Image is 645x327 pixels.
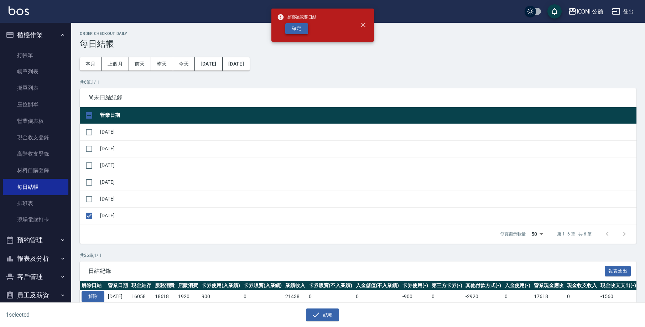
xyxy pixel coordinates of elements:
[577,7,604,16] div: ICONI 公館
[3,129,68,146] a: 現金收支登錄
[354,281,401,290] th: 入金儲值(不入業績)
[195,57,222,71] button: [DATE]
[200,290,242,303] td: 900
[80,281,106,290] th: 解除日結
[565,281,599,290] th: 現金收支收入
[599,281,638,290] th: 現金收支支出(-)
[3,249,68,268] button: 報表及分析
[3,146,68,162] a: 高階收支登錄
[3,113,68,129] a: 營業儀表板
[565,4,607,19] button: ICONI 公館
[173,57,195,71] button: 今天
[80,31,636,36] h2: Order checkout daily
[242,290,284,303] td: 0
[3,80,68,96] a: 掛單列表
[176,290,200,303] td: 1920
[547,4,562,19] button: save
[200,281,242,290] th: 卡券使用(入業績)
[464,281,503,290] th: 其他付款方式(-)
[284,281,307,290] th: 業績收入
[3,47,68,63] a: 打帳單
[605,267,631,274] a: 報表匯出
[82,291,104,302] button: 解除
[285,23,308,34] button: 確定
[98,140,636,157] td: [DATE]
[98,191,636,207] td: [DATE]
[599,290,638,303] td: -1560
[242,281,284,290] th: 卡券販賣(入業績)
[3,162,68,178] a: 材料自購登錄
[3,286,68,305] button: 員工及薪資
[532,281,566,290] th: 營業現金應收
[6,310,160,319] h6: 1 selected
[176,281,200,290] th: 店販消費
[605,266,631,277] button: 報表匯出
[3,179,68,195] a: 每日結帳
[306,308,339,322] button: 結帳
[503,290,532,303] td: 0
[151,57,173,71] button: 昨天
[307,290,354,303] td: 0
[88,94,628,101] span: 尚未日結紀錄
[430,290,464,303] td: 0
[464,290,503,303] td: -2920
[3,212,68,228] a: 現場電腦打卡
[98,207,636,224] td: [DATE]
[503,281,532,290] th: 入金使用(-)
[80,79,636,85] p: 共 6 筆, 1 / 1
[106,281,130,290] th: 營業日期
[557,231,592,237] p: 第 1–6 筆 共 6 筆
[9,6,29,15] img: Logo
[80,39,636,49] h3: 每日結帳
[3,26,68,44] button: 櫃檯作業
[130,290,153,303] td: 16058
[500,231,526,237] p: 每頁顯示數量
[106,290,130,303] td: [DATE]
[284,290,307,303] td: 21438
[223,57,250,71] button: [DATE]
[98,174,636,191] td: [DATE]
[98,157,636,174] td: [DATE]
[98,124,636,140] td: [DATE]
[129,57,151,71] button: 前天
[80,252,636,259] p: 共 26 筆, 1 / 1
[3,268,68,286] button: 客戶管理
[401,281,430,290] th: 卡券使用(-)
[529,224,546,244] div: 50
[430,281,464,290] th: 第三方卡券(-)
[3,195,68,212] a: 排班表
[354,290,401,303] td: 0
[307,281,354,290] th: 卡券販賣(不入業績)
[130,281,153,290] th: 現金結存
[3,96,68,113] a: 座位開單
[565,290,599,303] td: 0
[609,5,636,18] button: 登出
[355,17,371,33] button: close
[153,281,177,290] th: 服務消費
[532,290,566,303] td: 17618
[98,107,636,124] th: 營業日期
[102,57,129,71] button: 上個月
[277,14,317,21] span: 是否確認要日結
[3,231,68,249] button: 預約管理
[153,290,177,303] td: 18618
[88,268,605,275] span: 日結紀錄
[401,290,430,303] td: -900
[80,57,102,71] button: 本月
[3,63,68,80] a: 帳單列表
